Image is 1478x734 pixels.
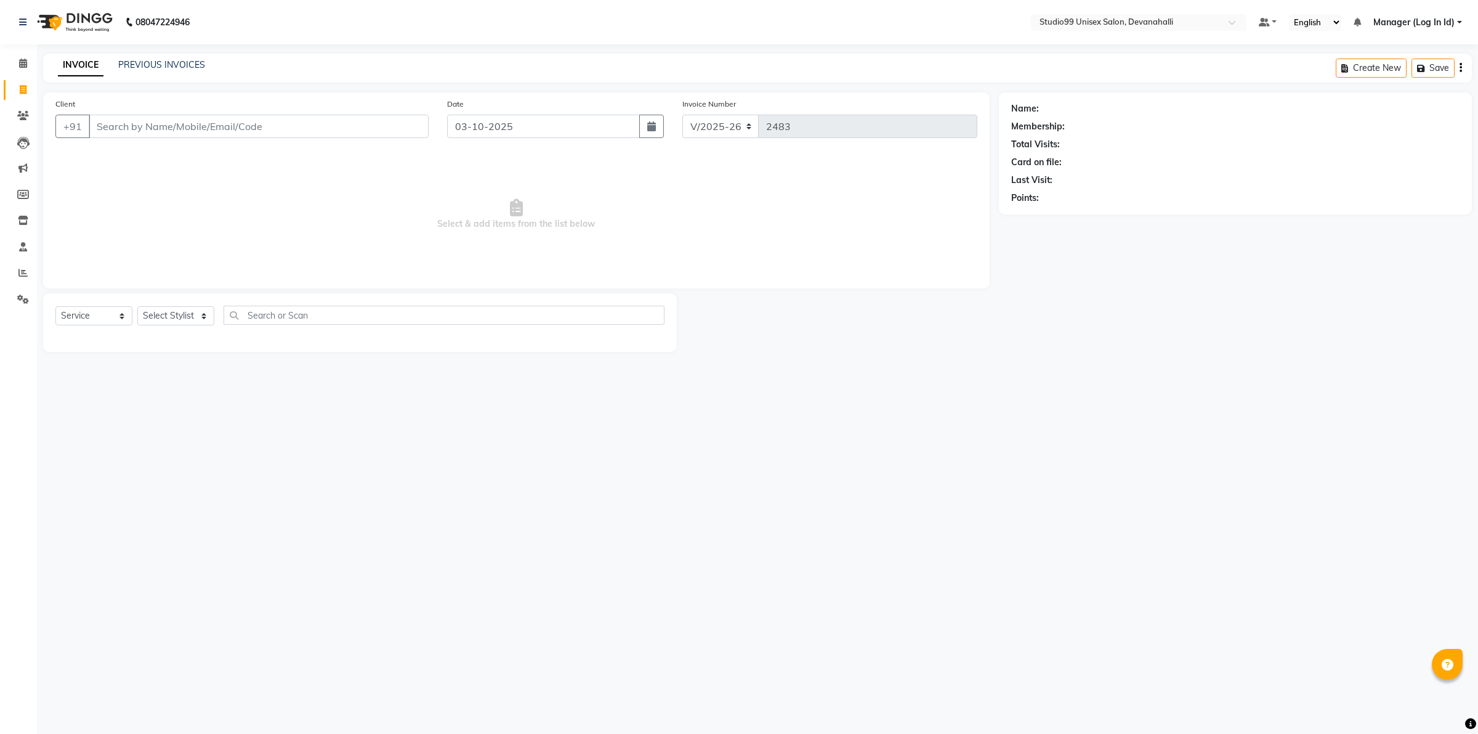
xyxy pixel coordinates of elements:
label: Client [55,99,75,110]
div: Name: [1011,102,1039,115]
span: Manager (Log In Id) [1373,16,1455,29]
div: Membership: [1011,120,1065,133]
label: Invoice Number [682,99,736,110]
button: Save [1411,59,1455,78]
b: 08047224946 [135,5,190,39]
input: Search or Scan [224,306,664,325]
div: Card on file: [1011,156,1062,169]
a: INVOICE [58,54,103,76]
div: Total Visits: [1011,138,1060,151]
a: PREVIOUS INVOICES [118,59,205,70]
label: Date [447,99,464,110]
button: Create New [1336,59,1407,78]
iframe: chat widget [1426,685,1466,722]
span: Select & add items from the list below [55,153,977,276]
div: Points: [1011,192,1039,205]
img: logo [31,5,116,39]
div: Last Visit: [1011,174,1052,187]
button: +91 [55,115,90,138]
input: Search by Name/Mobile/Email/Code [89,115,429,138]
